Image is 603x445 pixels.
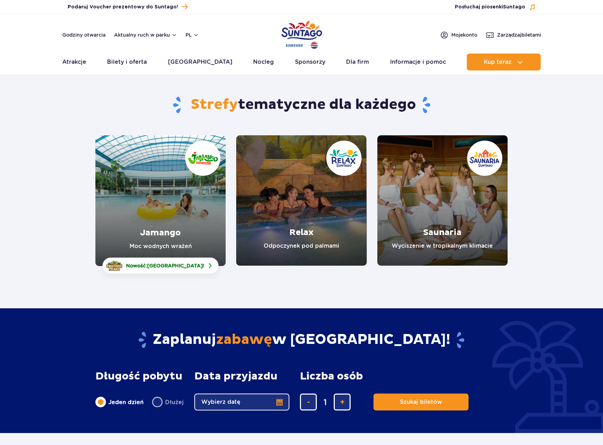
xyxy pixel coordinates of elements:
button: Szukaj biletów [373,394,469,410]
span: Data przyjazdu [194,370,277,382]
a: Godziny otwarcia [62,31,106,38]
button: dodaj bilet [334,394,351,410]
span: Posłuchaj piosenki [455,4,525,11]
a: Dla firm [346,54,369,70]
button: Kup teraz [467,54,541,70]
a: Nowość:[GEOGRAPHIC_DATA]! [102,258,219,274]
form: Planowanie wizyty w Park of Poland [95,370,508,410]
span: Strefy [191,96,238,113]
a: [GEOGRAPHIC_DATA] [168,54,232,70]
a: Zarządzajbiletami [486,31,541,39]
span: Zarządzaj biletami [497,31,541,38]
h2: Zaplanuj w [GEOGRAPHIC_DATA]! [95,331,508,349]
span: zabawę [216,331,272,348]
span: Kup teraz [484,59,511,65]
a: Podaruj Voucher prezentowy do Suntago! [68,2,188,12]
a: Atrakcje [62,54,86,70]
span: Podaruj Voucher prezentowy do Suntago! [68,4,178,11]
label: Dłużej [152,395,184,409]
label: Jeden dzień [95,395,144,409]
button: Wybierz datę [194,394,289,410]
span: [GEOGRAPHIC_DATA] [147,263,203,268]
button: Posłuchaj piosenkiSuntago [455,4,536,11]
span: Nowość: ! [126,262,204,269]
span: Liczba osób [300,370,363,382]
a: Jamango [95,135,226,266]
a: Park of Poland [281,18,322,50]
h1: tematyczne dla każdego [95,96,508,114]
span: Szukaj biletów [400,399,442,405]
span: Moje konto [451,31,477,38]
span: Długość pobytu [95,370,182,382]
a: Informacje i pomoc [390,54,446,70]
a: Bilety i oferta [107,54,147,70]
a: Nocleg [253,54,274,70]
a: Mojekonto [440,31,477,39]
input: liczba biletów [317,394,334,410]
button: Aktualny ruch w parku [114,32,177,38]
a: Relax [236,135,366,266]
a: Sponsorzy [295,54,325,70]
a: Saunaria [377,135,508,266]
button: usuń bilet [300,394,317,410]
button: pl [186,31,199,38]
span: Suntago [503,5,525,10]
